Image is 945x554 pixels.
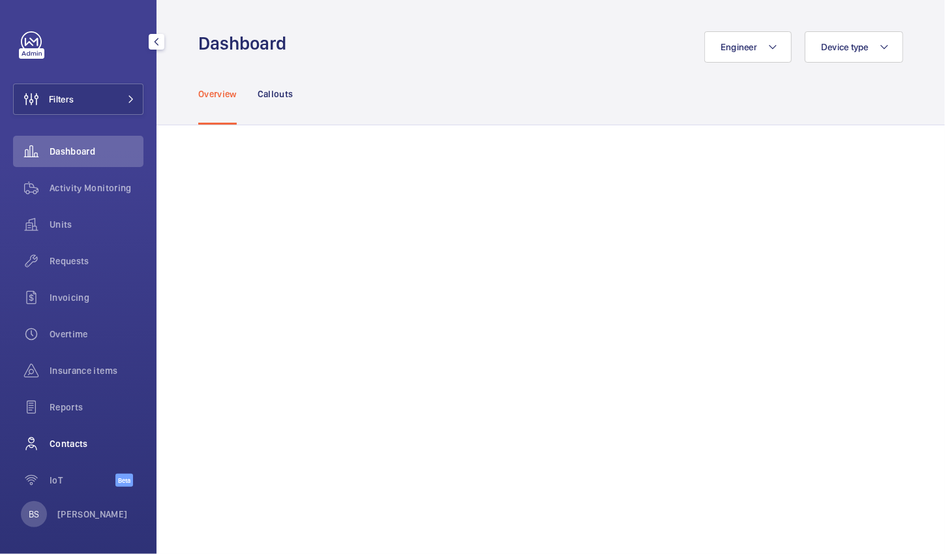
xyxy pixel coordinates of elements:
span: Dashboard [50,145,143,158]
span: Reports [50,401,143,414]
span: IoT [50,474,115,487]
p: [PERSON_NAME] [57,508,128,521]
span: Filters [49,93,74,106]
span: Activity Monitoring [50,181,143,194]
p: Callouts [258,87,293,100]
span: Engineer [721,42,757,52]
button: Engineer [704,31,792,63]
span: Units [50,218,143,231]
span: Insurance items [50,364,143,377]
span: Contacts [50,437,143,450]
button: Filters [13,84,143,115]
span: Invoicing [50,291,143,304]
span: Requests [50,254,143,268]
span: Device type [821,42,869,52]
span: Overtime [50,328,143,341]
span: Beta [115,474,133,487]
p: Overview [198,87,237,100]
button: Device type [805,31,903,63]
h1: Dashboard [198,31,294,55]
p: BS [29,508,39,521]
